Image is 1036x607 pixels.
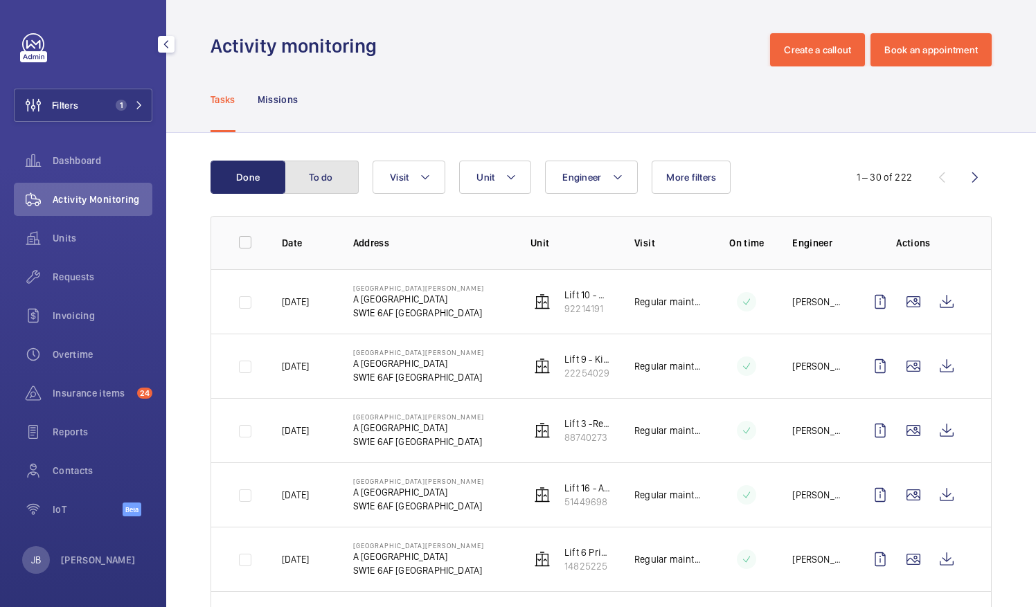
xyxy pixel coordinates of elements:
[564,352,612,366] p: Lift 9 - Kings Guest/Staff (H2381)
[530,236,612,250] p: Unit
[258,93,298,107] p: Missions
[282,359,309,373] p: [DATE]
[282,488,309,502] p: [DATE]
[353,370,484,384] p: SW1E 6AF [GEOGRAPHIC_DATA]
[353,236,509,250] p: Address
[564,288,612,302] p: Lift 10 - Minsters Guest (D8948)
[390,172,409,183] span: Visit
[353,541,484,550] p: [GEOGRAPHIC_DATA][PERSON_NAME]
[353,421,484,435] p: A [GEOGRAPHIC_DATA]
[61,553,136,567] p: [PERSON_NAME]
[53,502,123,516] span: IoT
[564,366,612,380] p: 22254029
[53,231,152,245] span: Units
[353,292,484,306] p: A [GEOGRAPHIC_DATA]
[353,348,484,356] p: [GEOGRAPHIC_DATA][PERSON_NAME]
[123,502,141,516] span: Beta
[211,161,285,194] button: Done
[53,154,152,167] span: Dashboard
[545,161,638,194] button: Engineer
[282,552,309,566] p: [DATE]
[564,495,612,509] p: 51449698
[564,481,612,495] p: Lift 16 - Almoner Guest Lift (KS9047)
[53,464,152,478] span: Contacts
[564,431,612,444] p: 88740273
[564,545,612,559] p: Lift 6 Priors Room Service
[52,98,78,112] span: Filters
[53,386,132,400] span: Insurance items
[564,302,612,316] p: 92214191
[534,487,551,503] img: elevator.svg
[282,295,309,309] p: [DATE]
[792,552,841,566] p: [PERSON_NAME]
[53,425,152,439] span: Reports
[857,170,912,184] div: 1 – 30 of 222
[792,236,841,250] p: Engineer
[666,172,716,183] span: More filters
[459,161,531,194] button: Unit
[534,551,551,568] img: elevator.svg
[353,306,484,320] p: SW1E 6AF [GEOGRAPHIC_DATA]
[634,488,701,502] p: Regular maintenance
[634,424,701,437] p: Regular maintenance
[137,388,152,399] span: 24
[562,172,601,183] span: Engineer
[353,356,484,370] p: A [GEOGRAPHIC_DATA]
[652,161,731,194] button: More filters
[534,358,551,374] img: elevator.svg
[284,161,359,194] button: To do
[870,33,992,66] button: Book an appointment
[53,347,152,361] span: Overtime
[634,359,701,373] p: Regular maintenance
[476,172,494,183] span: Unit
[723,236,770,250] p: On time
[634,552,701,566] p: Regular maintenance
[353,550,484,563] p: A [GEOGRAPHIC_DATA]
[353,284,484,292] p: [GEOGRAPHIC_DATA][PERSON_NAME]
[14,89,152,122] button: Filters1
[31,553,41,567] p: JB
[534,293,551,310] img: elevator.svg
[634,236,701,250] p: Visit
[353,413,484,421] p: [GEOGRAPHIC_DATA][PERSON_NAME]
[53,270,152,284] span: Requests
[534,422,551,439] img: elevator.svg
[211,33,385,59] h1: Activity monitoring
[792,359,841,373] p: [PERSON_NAME]
[792,295,841,309] p: [PERSON_NAME]
[864,236,963,250] p: Actions
[282,424,309,437] p: [DATE]
[353,499,484,513] p: SW1E 6AF [GEOGRAPHIC_DATA]
[53,192,152,206] span: Activity Monitoring
[282,236,331,250] p: Date
[353,477,484,485] p: [GEOGRAPHIC_DATA][PERSON_NAME]
[564,417,612,431] p: Lift 3 -Regents Guest (E4292)
[211,93,235,107] p: Tasks
[353,563,484,577] p: SW1E 6AF [GEOGRAPHIC_DATA]
[770,33,865,66] button: Create a callout
[792,488,841,502] p: [PERSON_NAME]
[353,485,484,499] p: A [GEOGRAPHIC_DATA]
[634,295,701,309] p: Regular maintenance
[353,435,484,449] p: SW1E 6AF [GEOGRAPHIC_DATA]
[792,424,841,437] p: [PERSON_NAME]
[564,559,612,573] p: 14825225
[373,161,445,194] button: Visit
[116,100,127,111] span: 1
[53,309,152,323] span: Invoicing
